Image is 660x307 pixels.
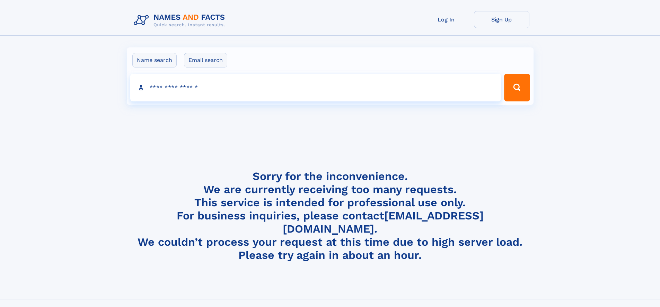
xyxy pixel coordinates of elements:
[283,209,484,235] a: [EMAIL_ADDRESS][DOMAIN_NAME]
[131,170,529,262] h4: Sorry for the inconvenience. We are currently receiving too many requests. This service is intend...
[132,53,177,67] label: Name search
[131,11,231,30] img: Logo Names and Facts
[504,74,530,101] button: Search Button
[184,53,227,67] label: Email search
[130,74,501,101] input: search input
[474,11,529,28] a: Sign Up
[419,11,474,28] a: Log In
